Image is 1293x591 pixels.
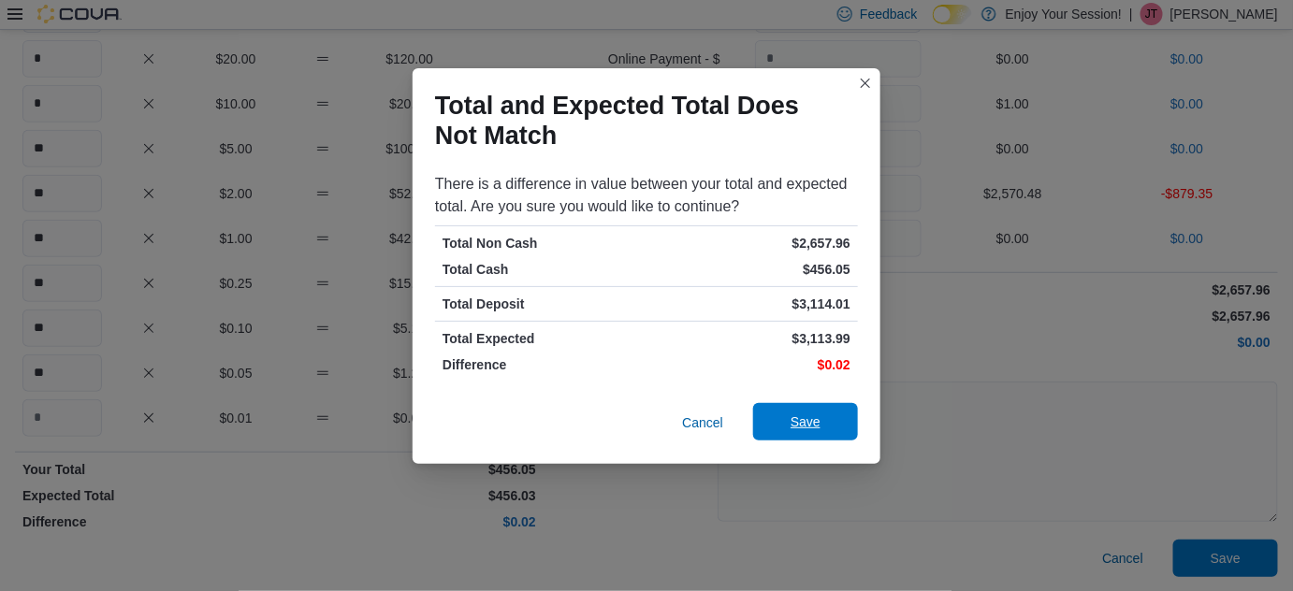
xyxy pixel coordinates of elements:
div: There is a difference in value between your total and expected total. Are you sure you would like... [435,173,858,218]
p: $456.05 [650,260,850,279]
p: Total Non Cash [443,234,643,252]
button: Save [753,403,858,440]
p: $3,114.01 [650,295,850,313]
p: Total Cash [443,260,643,279]
p: Difference [443,355,643,374]
p: $3,113.99 [650,329,850,348]
h1: Total and Expected Total Does Not Match [435,91,843,151]
p: $0.02 [650,355,850,374]
button: Cancel [675,404,731,441]
button: Closes this modal window [854,72,877,94]
span: Cancel [682,413,723,432]
p: $2,657.96 [650,234,850,252]
p: Total Deposit [443,295,643,313]
p: Total Expected [443,329,643,348]
span: Save [791,412,821,431]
